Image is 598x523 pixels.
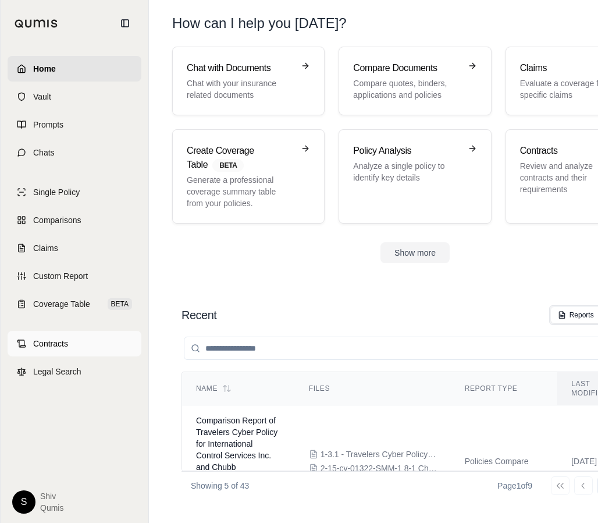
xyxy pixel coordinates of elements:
[8,179,141,205] a: Single Policy
[40,490,63,502] span: Shiv
[40,502,63,514] span: Qumis
[33,147,55,158] span: Chats
[8,207,141,233] a: Comparisons
[321,448,437,460] span: 1-3.1 - Travelers Cyber Policy40.pdf
[8,291,141,317] a: Coverage TableBETA
[187,174,294,209] p: Generate a professional coverage summary table from your policies.
[196,384,281,393] div: Name
[187,61,294,75] h3: Chat with Documents
[33,186,80,198] span: Single Policy
[497,480,532,492] div: Page 1 of 9
[8,56,141,82] a: Home
[33,338,68,349] span: Contracts
[353,144,460,158] h3: Policy Analysis
[172,47,325,115] a: Chat with DocumentsChat with your insurance related documents
[353,160,460,183] p: Analyze a single policy to identify key details
[321,462,437,474] span: 2-15-cv-01322-SMM-1 8-1 Chubb Cyber2.pdf
[33,298,90,310] span: Coverage Table
[353,61,460,75] h3: Compare Documents
[33,366,81,377] span: Legal Search
[380,242,450,263] button: Show more
[8,84,141,109] a: Vault
[33,63,56,75] span: Home
[339,129,491,224] a: Policy AnalysisAnalyze a single policy to identify key details
[33,91,51,103] span: Vault
[451,372,557,405] th: Report Type
[212,159,244,172] span: BETA
[33,214,81,226] span: Comparisons
[295,372,451,405] th: Files
[187,77,294,101] p: Chat with your insurance related documents
[8,359,141,384] a: Legal Search
[116,14,134,33] button: Collapse sidebar
[33,242,58,254] span: Claims
[339,47,491,115] a: Compare DocumentsCompare quotes, binders, applications and policies
[191,480,249,492] p: Showing 5 of 43
[187,144,294,172] h3: Create Coverage Table
[8,140,141,165] a: Chats
[196,416,277,507] span: Comparison Report of Travelers Cyber Policy for International Control Services Inc. and Chubb Cyb...
[558,310,594,320] div: Reports
[108,298,132,310] span: BETA
[12,490,35,514] div: S
[181,307,216,323] h2: Recent
[8,263,141,289] a: Custom Report
[172,129,325,224] a: Create Coverage TableBETAGenerate a professional coverage summary table from your policies.
[8,331,141,356] a: Contracts
[451,405,557,518] td: Policies Compare
[8,235,141,261] a: Claims
[15,19,58,28] img: Qumis Logo
[353,77,460,101] p: Compare quotes, binders, applications and policies
[8,112,141,137] a: Prompts
[33,119,63,130] span: Prompts
[33,270,88,282] span: Custom Report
